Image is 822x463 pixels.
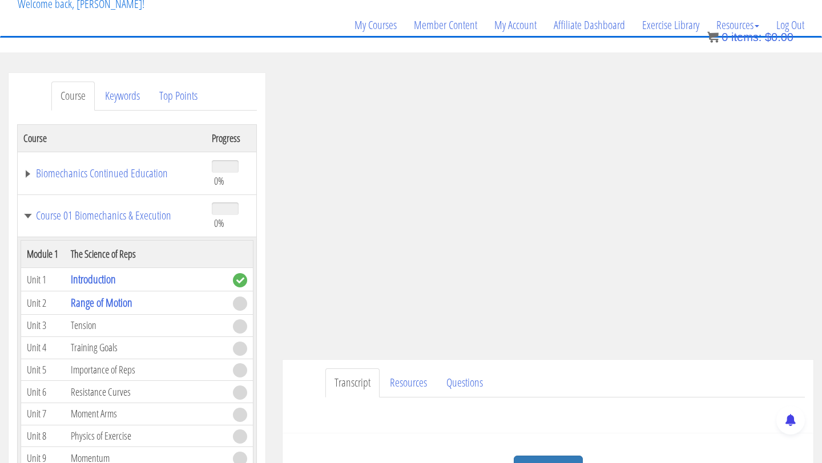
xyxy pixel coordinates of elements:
[51,82,95,111] a: Course
[71,295,132,310] a: Range of Motion
[21,268,66,291] td: Unit 1
[23,210,200,221] a: Course 01 Biomechanics & Execution
[65,403,227,425] td: Moment Arms
[65,425,227,447] td: Physics of Exercise
[765,31,771,43] span: $
[18,124,206,152] th: Course
[214,217,224,229] span: 0%
[21,403,66,425] td: Unit 7
[707,31,793,43] a: 0 items: $0.00
[65,315,227,337] td: Tension
[731,31,761,43] span: items:
[21,291,66,315] td: Unit 2
[21,381,66,403] td: Unit 6
[381,368,436,397] a: Resources
[214,174,224,187] span: 0%
[765,31,793,43] bdi: 0.00
[21,359,66,381] td: Unit 5
[65,359,227,381] td: Importance of Reps
[206,124,257,152] th: Progress
[150,82,207,111] a: Top Points
[23,168,200,179] a: Biomechanics Continued Education
[707,31,719,43] img: icon11.png
[21,241,66,268] th: Module 1
[96,82,149,111] a: Keywords
[21,336,66,359] td: Unit 4
[325,368,380,397] a: Transcript
[233,273,247,287] span: complete
[21,425,66,447] td: Unit 8
[65,241,227,268] th: The Science of Reps
[722,31,728,43] span: 0
[21,315,66,337] td: Unit 3
[65,336,227,359] td: Training Goals
[71,271,116,287] a: Introduction
[437,368,492,397] a: Questions
[65,381,227,403] td: Resistance Curves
